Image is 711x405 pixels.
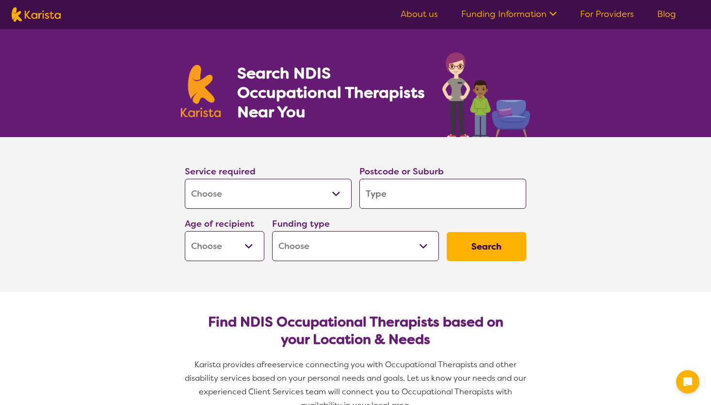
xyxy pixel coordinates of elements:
h2: Find NDIS Occupational Therapists based on your Location & Needs [193,313,518,348]
label: Funding type [272,218,330,230]
a: About us [401,8,438,20]
label: Age of recipient [185,218,254,230]
label: Postcode or Suburb [359,166,444,177]
span: Karista provides a [194,359,261,370]
h1: Search NDIS Occupational Therapists Near You [237,63,426,122]
button: Search [447,232,526,261]
input: Type [359,179,526,209]
label: Service required [185,166,256,177]
a: Funding Information [461,8,557,20]
img: occupational-therapy [442,52,530,137]
span: free [261,359,277,370]
a: Blog [657,8,676,20]
img: Karista logo [12,7,61,22]
a: For Providers [580,8,634,20]
img: Karista logo [181,65,221,117]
